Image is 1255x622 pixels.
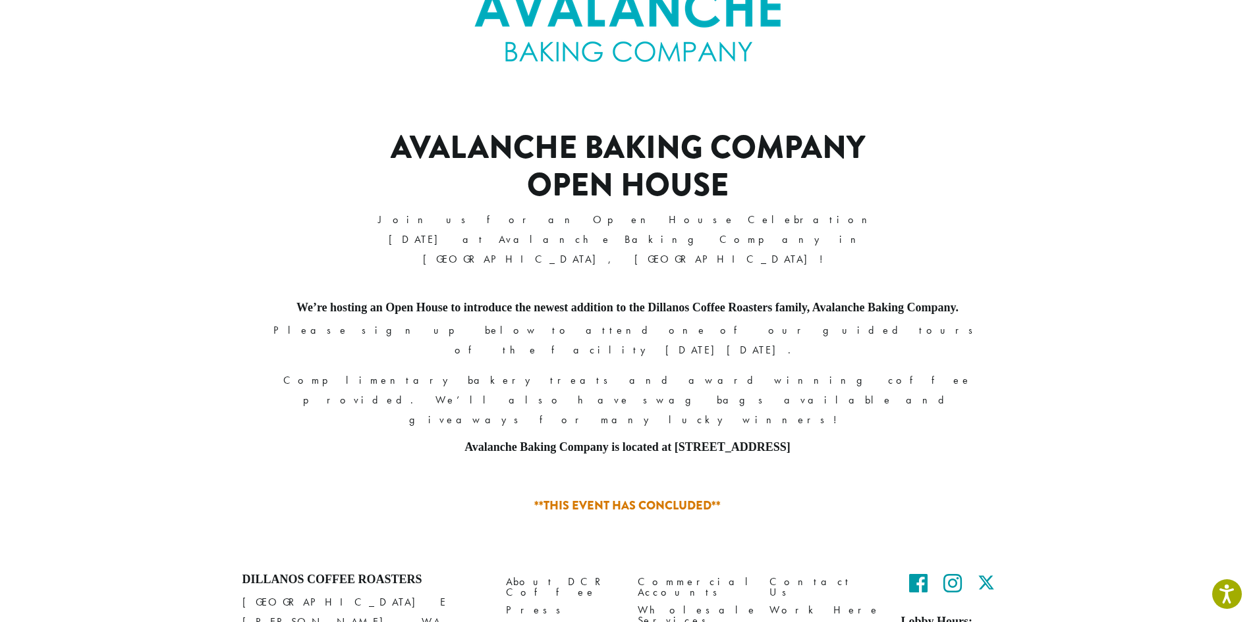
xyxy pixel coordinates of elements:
a: Press [506,601,618,619]
a: Contact Us [769,573,881,601]
h5: Avalanche Baking Company is located at [STREET_ADDRESS] [252,440,1003,455]
a: Work Here [769,601,881,619]
p: Join us for an Open House Celebration [DATE] at Avalanche Baking Company in [GEOGRAPHIC_DATA], [G... [346,210,909,269]
a: **THIS EVENT HAS CONCLUDED** [534,497,721,514]
a: Commercial Accounts [638,573,750,601]
h1: Avalanche Baking Company Open House [346,129,909,205]
h5: We’re hosting an Open House to introduce the newest addition to the Dillanos Coffee Roasters fami... [252,301,1003,315]
h4: Dillanos Coffee Roasters [242,573,486,587]
p: Complimentary bakery treats and award winning coffee provided. We’ll also have swag bags availabl... [252,371,1003,430]
a: About DCR Coffee [506,573,618,601]
p: Please sign up below to attend one of our guided tours of the facility [DATE][DATE]. [252,321,1003,360]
